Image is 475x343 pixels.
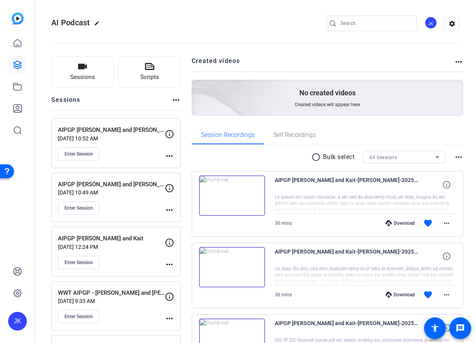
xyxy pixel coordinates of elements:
p: AIPGP [PERSON_NAME] and [PERSON_NAME] [58,180,165,189]
p: No created videos [299,88,356,98]
span: Enter Session [65,313,93,320]
div: JK [424,16,437,29]
mat-icon: more_horiz [454,57,463,66]
span: Created videos will appear here [295,101,360,108]
span: AIPGP [PERSON_NAME] and Kait-[PERSON_NAME]-2025-08-14-12-54-59-546-2 [275,175,419,194]
span: AI Podcast [51,18,90,27]
span: Enter Session [65,151,93,157]
p: [DATE] 12:24 PM [58,244,165,250]
span: Sessions [70,73,95,82]
p: AIPGP [PERSON_NAME] and Kait [58,234,165,243]
img: Creted videos background [105,3,290,171]
span: Self Recordings [273,132,316,138]
button: Enter Session [58,201,100,215]
span: AIPGP [PERSON_NAME] and Kait-[PERSON_NAME]-2025-08-14-12-54-59-546-1 [275,247,419,266]
p: [DATE] 9:33 AM [58,298,165,304]
p: AIPGP [PERSON_NAME] and [PERSON_NAME] [58,126,165,135]
span: AIPGP [PERSON_NAME] and Kait-[PERSON_NAME]-2025-08-14-12-54-59-546-0 [275,318,419,337]
mat-icon: favorite [423,219,433,228]
span: Scripts [140,73,159,82]
mat-icon: edit [94,21,103,30]
div: Download [382,292,419,298]
mat-icon: more_horiz [165,260,174,269]
button: Enter Session [58,310,100,323]
mat-icon: message [456,324,465,333]
div: JK [8,312,27,331]
mat-icon: more_horiz [442,290,451,299]
h2: Sessions [51,95,80,110]
img: thumb-nail [199,247,265,287]
span: 30 mins [275,292,292,297]
mat-icon: more_horiz [171,95,181,105]
mat-icon: more_horiz [165,151,174,161]
input: Search [341,19,410,28]
h2: Created videos [192,56,454,72]
mat-icon: more_horiz [442,219,451,228]
span: Enter Session [65,205,93,211]
img: thumb-nail [199,175,265,216]
p: Bulk select [323,152,355,162]
button: Enter Session [58,256,100,269]
img: blue-gradient.svg [12,12,24,24]
span: Enter Session [65,259,93,266]
span: All Sessions [369,155,397,160]
button: Sessions [51,56,114,87]
button: Scripts [119,56,181,87]
mat-icon: accessibility [430,324,440,333]
span: 30 mins [275,220,292,226]
p: [DATE] 10:49 AM [58,189,165,196]
p: WWT AIPGP - [PERSON_NAME] and [PERSON_NAME] [58,289,165,297]
p: [DATE] 10:52 AM [58,135,165,142]
mat-icon: more_horiz [454,152,463,162]
button: Enter Session [58,147,100,161]
mat-icon: favorite [423,290,433,299]
mat-icon: more_horiz [165,314,174,323]
div: Download [382,220,419,226]
span: Session Recordings [201,132,255,138]
ngx-avatar: Jon Knobelock [424,16,438,30]
mat-icon: radio_button_unchecked [311,152,323,162]
mat-icon: settings [444,18,460,30]
mat-icon: more_horiz [165,205,174,215]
